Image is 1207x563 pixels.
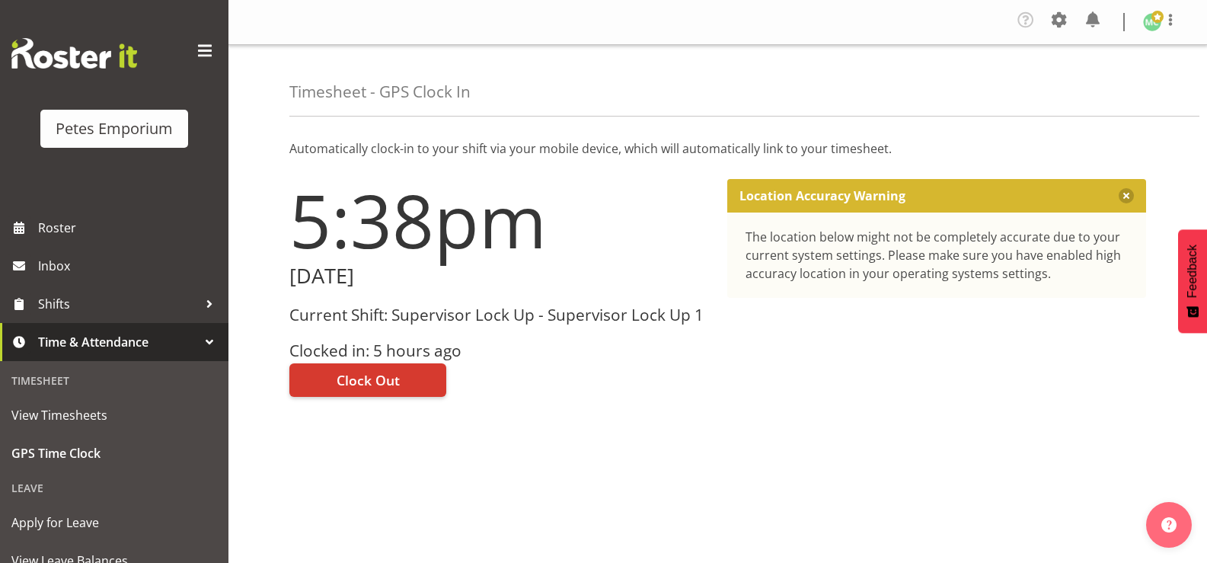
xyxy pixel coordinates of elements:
span: Apply for Leave [11,511,217,534]
div: Leave [4,472,225,504]
h1: 5:38pm [289,179,709,261]
span: GPS Time Clock [11,442,217,465]
a: GPS Time Clock [4,434,225,472]
p: Location Accuracy Warning [739,188,905,203]
span: Shifts [38,293,198,315]
h2: [DATE] [289,264,709,288]
button: Clock Out [289,363,446,397]
button: Close message [1119,188,1134,203]
img: Rosterit website logo [11,38,137,69]
button: Feedback - Show survey [1178,229,1207,333]
span: View Timesheets [11,404,217,427]
h3: Clocked in: 5 hours ago [289,342,709,360]
h4: Timesheet - GPS Clock In [289,83,471,101]
a: View Timesheets [4,396,225,434]
span: Roster [38,216,221,239]
span: Feedback [1186,245,1199,298]
h3: Current Shift: Supervisor Lock Up - Supervisor Lock Up 1 [289,306,709,324]
div: The location below might not be completely accurate due to your current system settings. Please m... [746,228,1129,283]
span: Clock Out [337,370,400,390]
span: Inbox [38,254,221,277]
a: Apply for Leave [4,504,225,542]
div: Petes Emporium [56,117,173,140]
span: Time & Attendance [38,331,198,353]
img: melissa-cowen2635.jpg [1143,13,1161,31]
p: Automatically clock-in to your shift via your mobile device, which will automatically link to you... [289,139,1146,158]
div: Timesheet [4,365,225,396]
img: help-xxl-2.png [1161,517,1177,533]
